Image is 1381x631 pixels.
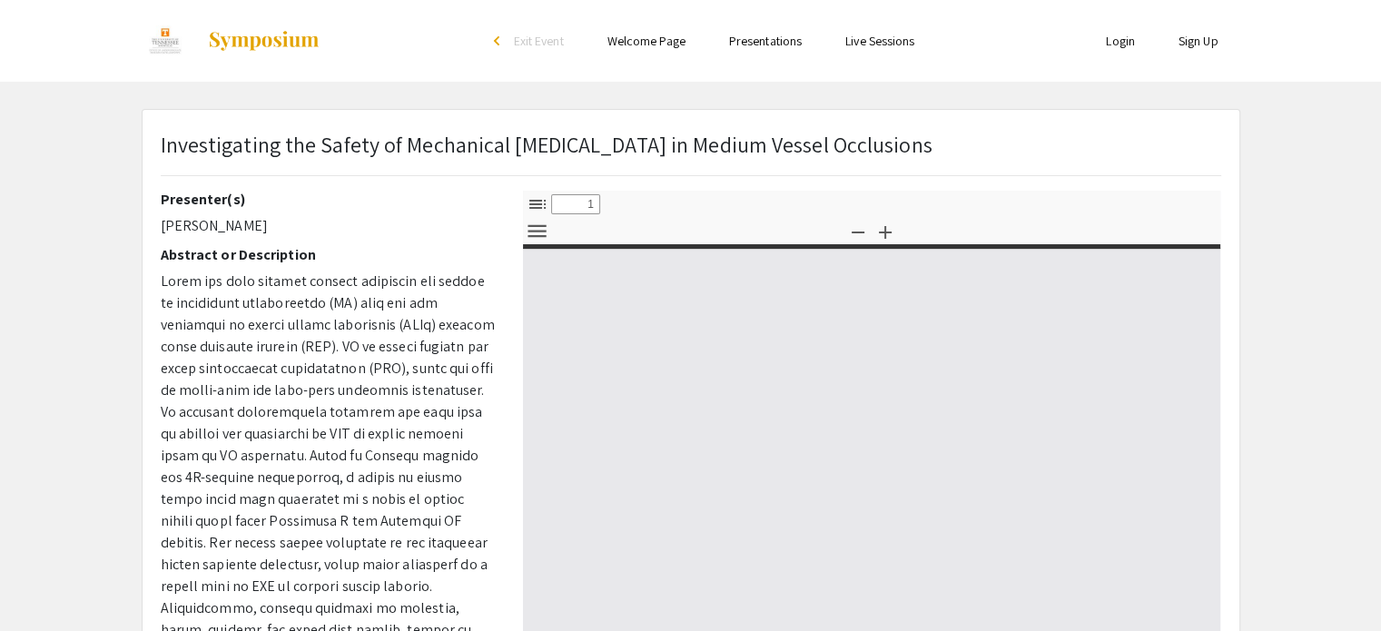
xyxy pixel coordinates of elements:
img: Discovery Day 2023 [142,18,189,64]
input: Page [551,194,600,214]
button: Zoom In [870,218,901,244]
a: Presentations [729,33,802,49]
iframe: Chat [14,549,77,617]
p: [PERSON_NAME] [161,215,496,237]
p: Investigating the Safety of Mechanical [MEDICAL_DATA] in Medium Vessel Occlusions [161,128,932,161]
div: arrow_back_ios [494,35,505,46]
h2: Abstract or Description [161,246,496,263]
img: Symposium by ForagerOne [207,30,321,52]
button: Toggle Sidebar [522,191,553,217]
a: Discovery Day 2023 [142,18,321,64]
a: Live Sessions [845,33,914,49]
span: Exit Event [514,33,564,49]
button: Zoom Out [843,218,873,244]
a: Welcome Page [607,33,686,49]
a: Sign Up [1179,33,1218,49]
h2: Presenter(s) [161,191,496,208]
a: Login [1106,33,1135,49]
button: Tools [522,218,553,244]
